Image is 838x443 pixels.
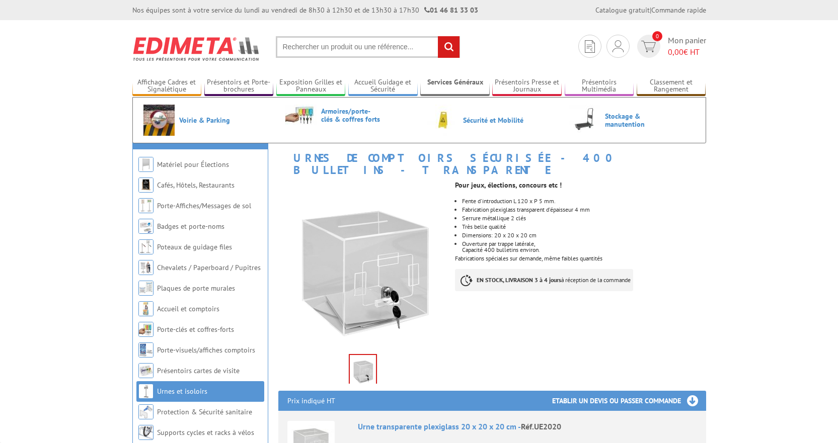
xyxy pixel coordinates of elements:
[668,47,683,57] span: 0,00
[143,105,269,136] a: Voirie & Parking
[424,6,478,15] strong: 01 46 81 33 03
[157,366,240,375] a: Présentoirs cartes de visite
[651,6,706,15] a: Commande rapide
[668,35,706,58] span: Mon panier
[157,428,254,437] a: Supports cycles et racks à vélos
[138,425,154,440] img: Supports cycles et racks à vélos
[462,207,706,213] li: Fabrication plexiglass transparent d'épaisseur 4 mm
[138,239,154,254] img: Poteaux de guidage files
[565,78,634,95] a: Présentoirs Multimédia
[138,178,154,193] img: Cafés, Hôtels, Restaurants
[138,260,154,275] img: Chevalets / Paperboard / Pupitres
[157,263,261,272] a: Chevalets / Paperboard / Pupitres
[138,342,154,358] img: Porte-visuels/affiches comptoirs
[138,322,154,337] img: Porte-clés et coffres-forts
[585,40,595,53] img: devis rapide
[438,36,460,58] input: rechercher
[427,105,553,136] a: Sécurité et Mobilité
[569,105,600,136] img: Stockage & manutention
[143,105,175,136] img: Voirie & Parking
[521,421,561,431] span: Réf.UE2020
[462,241,706,253] li: Ouverture par trappe latérale, Capacité 400 bulletins environ.
[455,181,562,190] strong: Pour jeux, élections, concours etc !
[492,78,562,95] a: Présentoirs Presse et Journaux
[552,391,706,411] h3: Etablir un devis ou passer commande
[157,222,224,231] a: Badges et porte-noms
[595,5,706,15] div: |
[271,132,714,176] h1: Urnes de comptoirs sécurisée - 400 bulletins - transparente
[157,160,229,169] a: Matériel pour Élections
[138,384,154,399] img: Urnes et isoloirs
[285,105,411,125] a: Armoires/porte-clés & coffres forts
[668,46,706,58] span: € HT
[287,391,335,411] p: Prix indiqué HT
[204,78,274,95] a: Présentoirs et Porte-brochures
[321,107,382,123] span: Armoires/porte-clés & coffres forts
[652,31,662,41] span: 0
[420,78,490,95] a: Services Généraux
[349,132,396,143] a: Imprimer
[276,78,346,95] a: Exposition Grilles et Panneaux
[278,181,448,350] img: urnes_et_isoloirs_ue2020.jpg
[138,301,154,316] img: Accueil et comptoirs
[138,157,154,172] img: Matériel pour Élections
[157,407,252,416] a: Protection & Sécurité sanitaire
[138,404,154,419] img: Protection & Sécurité sanitaire
[462,215,706,221] li: Serrure métallique 2 clés
[138,281,154,296] img: Plaques de porte murales
[462,232,706,238] li: Dimensions: 20 x 20 x 20 cm
[157,387,207,396] a: Urnes et isoloirs
[637,78,706,95] a: Classement et Rangement
[138,363,154,378] img: Présentoirs cartes de visite
[613,40,624,52] img: devis rapide
[132,78,202,95] a: Affichage Cadres et Signalétique
[358,421,697,432] div: Urne transparente plexiglass 20 x 20 x 20 cm -
[132,5,478,15] div: Nos équipes sont à votre service du lundi au vendredi de 8h30 à 12h30 et de 13h30 à 17h30
[157,181,235,190] a: Cafés, Hôtels, Restaurants
[477,276,561,284] strong: EN STOCK, LIVRAISON 3 à 4 jours
[462,198,706,204] li: Fente d'introduction L 120 x P 5 mm.
[455,176,713,301] div: Fabrications spéciales sur demande, même faibles quantités
[455,269,633,291] p: à réception de la commande
[605,112,665,128] span: Stockage & manutention
[350,355,376,386] img: urnes_et_isoloirs_ue2020.jpg
[641,41,656,52] img: devis rapide
[285,105,317,125] img: Armoires/porte-clés & coffres forts
[427,105,459,136] img: Sécurité et Mobilité
[463,116,523,124] span: Sécurité et Mobilité
[348,78,418,95] a: Accueil Guidage et Sécurité
[635,35,706,58] a: devis rapide 0 Mon panier 0,00€ HT
[157,345,255,355] a: Porte-visuels/affiches comptoirs
[569,105,695,136] a: Stockage & manutention
[157,304,219,313] a: Accueil et comptoirs
[179,116,240,124] span: Voirie & Parking
[132,30,261,67] img: Edimeta
[157,242,232,251] a: Poteaux de guidage files
[276,36,460,58] input: Rechercher un produit ou une référence...
[284,132,343,143] a: Fiche produit
[157,201,251,210] a: Porte-Affiches/Messages de sol
[138,219,154,234] img: Badges et porte-noms
[595,6,650,15] a: Catalogue gratuit
[157,284,235,293] a: Plaques de porte murales
[462,224,706,230] li: Très belle qualité
[157,325,234,334] a: Porte-clés et coffres-forts
[138,198,154,213] img: Porte-Affiches/Messages de sol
